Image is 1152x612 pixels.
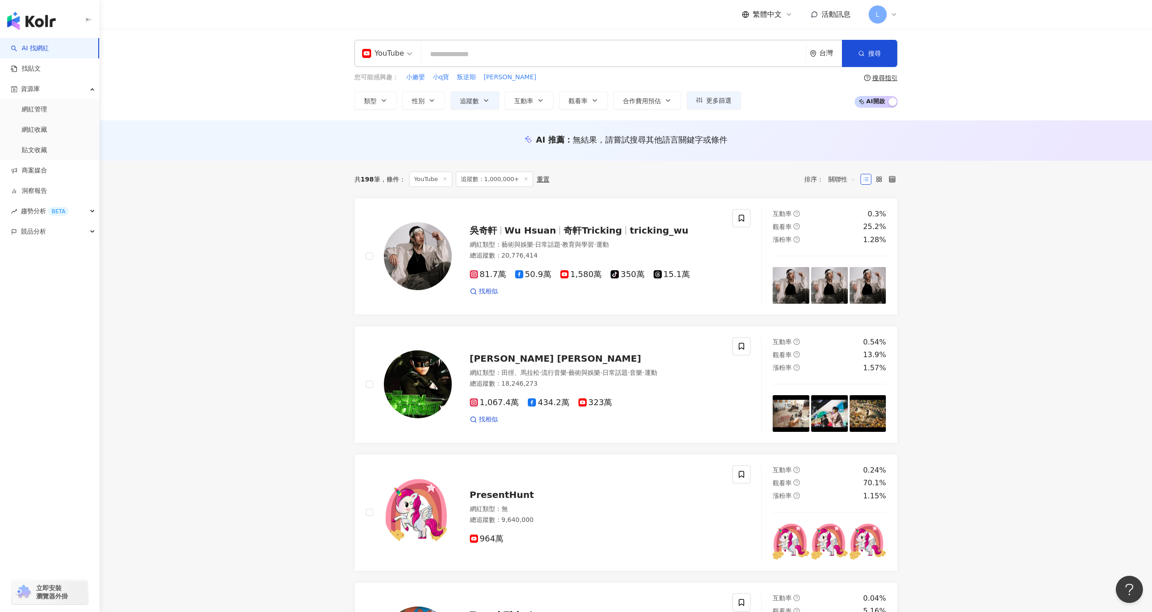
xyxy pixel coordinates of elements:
button: 小嫩嬰 [406,72,425,82]
button: 搜尋 [842,40,897,67]
span: 漲粉率 [773,364,792,371]
span: [PERSON_NAME] [PERSON_NAME] [470,353,641,364]
img: post-image [773,267,809,304]
div: 共 筆 [354,176,380,183]
span: · [567,369,569,376]
div: AI 推薦 ： [536,134,727,145]
span: tricking_wu [630,225,688,236]
span: question-circle [793,364,800,371]
span: · [540,369,541,376]
button: 互動率 [505,91,554,110]
span: 競品分析 [21,221,46,242]
span: 追蹤數：1,000,000+ [456,172,533,187]
div: 網紅類型 ： [470,368,722,378]
button: 類型 [354,91,397,110]
span: 無結果，請嘗試搜尋其他語言關鍵字或條件 [573,135,727,144]
span: 田徑、馬拉松 [502,369,540,376]
div: 重置 [537,176,550,183]
span: 觀看率 [773,223,792,230]
a: chrome extension立即安裝 瀏覽器外掛 [12,580,88,604]
span: 漲粉率 [773,492,792,499]
span: question-circle [793,492,800,499]
img: post-image [773,395,809,432]
span: 日常話題 [535,241,560,248]
button: [PERSON_NAME] [483,72,536,82]
span: 更多篩選 [706,97,731,104]
span: 81.7萬 [470,270,506,279]
span: 964萬 [470,534,503,544]
img: KOL Avatar [384,478,452,546]
a: KOL Avatar[PERSON_NAME] [PERSON_NAME]網紅類型：田徑、馬拉松·流行音樂·藝術與娛樂·日常話題·音樂·運動總追蹤數：18,246,2731,067.4萬434.... [354,326,898,443]
span: question-circle [793,479,800,486]
div: 70.1% [863,478,886,488]
img: chrome extension [14,585,32,599]
span: [PERSON_NAME] [483,73,536,82]
div: 總追蹤數 ： 20,776,414 [470,251,722,260]
span: question-circle [793,339,800,345]
div: 總追蹤數 ： 9,640,000 [470,516,722,525]
span: 關聯性 [828,172,856,186]
div: 0.24% [863,465,886,475]
img: post-image [811,395,848,432]
img: post-image [850,267,886,304]
span: 奇軒Tricking [564,225,622,236]
span: 15.1萬 [654,270,690,279]
span: 434.2萬 [528,398,569,407]
button: 更多篩選 [687,91,741,110]
span: 叛逆期 [457,73,476,82]
span: 性別 [412,97,425,105]
span: 活動訊息 [822,10,851,19]
iframe: Help Scout Beacon - Open [1116,576,1143,603]
span: · [628,369,630,376]
span: · [642,369,644,376]
span: 資源庫 [21,79,40,99]
span: 198 [361,176,374,183]
span: question-circle [793,595,800,601]
span: 類型 [364,97,377,105]
span: 日常話題 [602,369,628,376]
span: Wu Hsuan [505,225,556,236]
a: 網紅管理 [22,105,47,114]
div: 1.15% [863,491,886,501]
span: 350萬 [611,270,644,279]
div: 台灣 [819,49,842,57]
span: 趨勢分析 [21,201,69,221]
img: logo [7,12,56,30]
span: 觀看率 [569,97,588,105]
span: 漲粉率 [773,236,792,243]
span: 323萬 [578,398,612,407]
div: 1.28% [863,235,886,245]
span: 互動率 [773,594,792,602]
div: 13.9% [863,350,886,360]
button: 叛逆期 [456,72,476,82]
span: · [600,369,602,376]
button: 追蹤數 [450,91,499,110]
span: YouTube [409,172,452,187]
span: 互動率 [773,210,792,217]
span: rise [11,208,17,215]
span: question-circle [793,210,800,217]
a: 貼文收藏 [22,146,47,155]
span: 藝術與娛樂 [502,241,533,248]
span: 搜尋 [868,50,881,57]
span: 找相似 [479,287,498,296]
img: post-image [811,267,848,304]
span: 吳奇軒 [470,225,497,236]
img: post-image [811,523,848,560]
img: post-image [850,523,886,560]
span: · [560,241,562,248]
span: 流行音樂 [541,369,567,376]
span: 1,580萬 [560,270,602,279]
img: KOL Avatar [384,350,452,418]
span: 觀看率 [773,351,792,359]
span: 立即安裝 瀏覽器外掛 [36,584,68,600]
span: · [533,241,535,248]
a: 洞察報告 [11,186,47,196]
span: 條件 ： [380,176,406,183]
span: PresentHunt [470,489,534,500]
span: 運動 [645,369,657,376]
span: 藝術與娛樂 [569,369,600,376]
div: 網紅類型 ： 無 [470,505,722,514]
span: 追蹤數 [460,97,479,105]
div: 1.57% [863,363,886,373]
